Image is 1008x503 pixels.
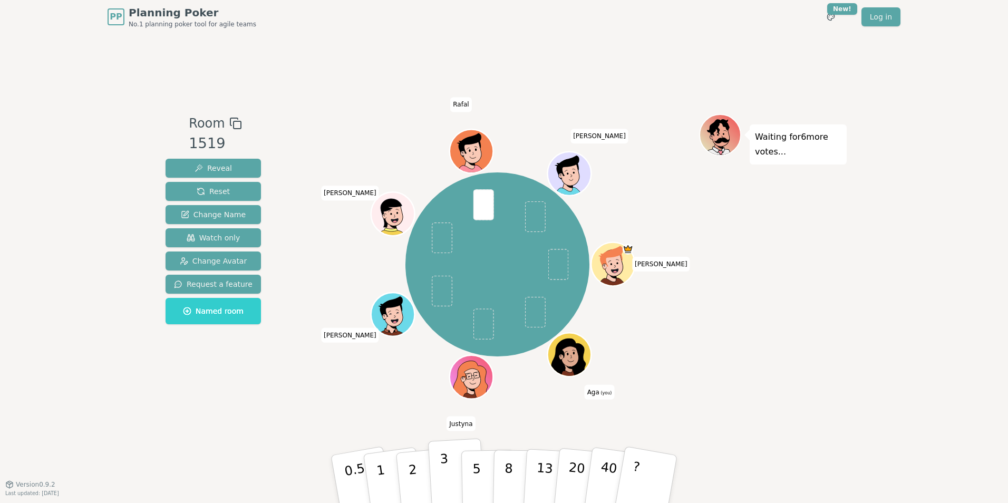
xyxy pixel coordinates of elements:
span: Click to change your name [450,98,471,112]
span: Change Avatar [180,256,247,266]
span: Click to change your name [585,385,615,400]
span: PP [110,11,122,23]
button: Version0.9.2 [5,480,55,489]
button: Change Name [166,205,261,224]
span: Click to change your name [570,129,628,144]
span: Click to change your name [321,328,379,343]
div: New! [827,3,857,15]
span: Request a feature [174,279,253,289]
span: Click to change your name [632,257,690,272]
span: Named room [183,306,244,316]
button: Reset [166,182,261,201]
button: Watch only [166,228,261,247]
span: Click to change your name [447,417,475,431]
button: New! [821,7,840,26]
span: Change Name [181,209,246,220]
button: Request a feature [166,275,261,294]
button: Reveal [166,159,261,178]
button: Change Avatar [166,252,261,270]
span: No.1 planning poker tool for agile teams [129,20,256,28]
span: (you) [599,391,612,395]
span: Igor is the host [623,244,634,255]
span: Version 0.9.2 [16,480,55,489]
button: Named room [166,298,261,324]
a: Log in [861,7,900,26]
span: Room [189,114,225,133]
span: Click to change your name [321,186,379,201]
span: Reveal [195,163,232,173]
span: Watch only [187,233,240,243]
div: 1519 [189,133,241,154]
button: Click to change your avatar [549,334,590,375]
p: Waiting for 6 more votes... [755,130,841,159]
span: Reset [197,186,230,197]
span: Planning Poker [129,5,256,20]
span: Last updated: [DATE] [5,490,59,496]
a: PPPlanning PokerNo.1 planning poker tool for agile teams [108,5,256,28]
